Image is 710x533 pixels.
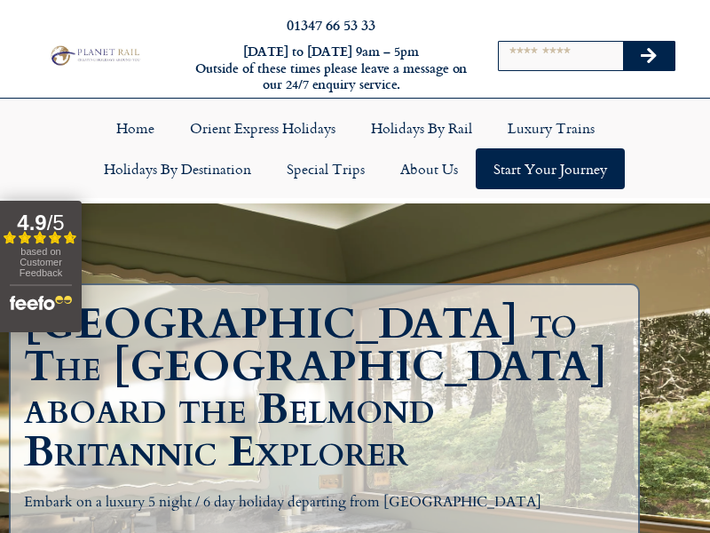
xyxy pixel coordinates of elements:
a: About Us [383,148,476,189]
h6: [DATE] to [DATE] 9am – 5pm Outside of these times please leave a message on our 24/7 enquiry serv... [193,44,469,93]
a: Holidays by Rail [353,107,490,148]
button: Search [623,42,674,70]
nav: Menu [9,107,701,189]
a: Home [99,107,172,148]
a: Luxury Trains [490,107,612,148]
p: Embark on a luxury 5 night / 6 day holiday departing from [GEOGRAPHIC_DATA] [24,491,625,514]
a: Special Trips [269,148,383,189]
a: Holidays by Destination [86,148,269,189]
img: Planet Rail Train Holidays Logo [47,44,142,67]
a: Orient Express Holidays [172,107,353,148]
a: 01347 66 53 33 [287,14,375,35]
a: Start your Journey [476,148,625,189]
h1: [GEOGRAPHIC_DATA] to The [GEOGRAPHIC_DATA] aboard the Belmond Britannic Explorer [24,303,634,473]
